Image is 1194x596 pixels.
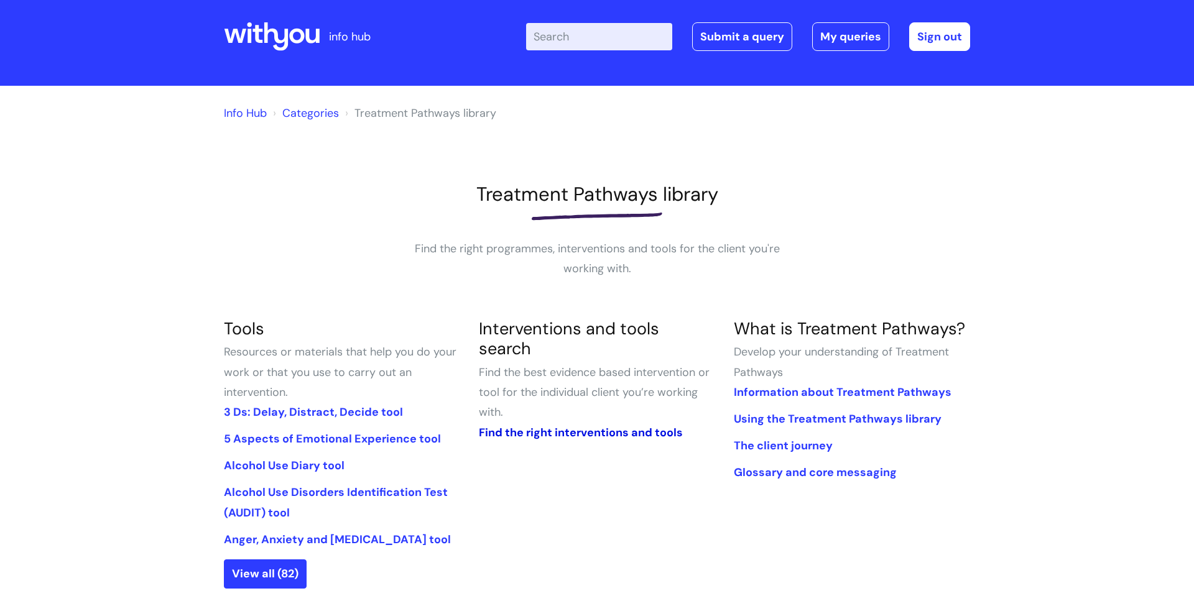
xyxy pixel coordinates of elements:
a: Sign out [909,22,970,51]
a: The client journey [734,438,833,453]
p: Find the right programmes, interventions and tools for the client you're working with. [410,239,784,279]
a: Alcohol Use Disorders Identification Test (AUDIT) tool [224,485,448,520]
span: Resources or materials that help you do your work or that you use to carry out an intervention. [224,344,456,400]
a: Categories [282,106,339,121]
a: My queries [812,22,889,51]
a: 3 Ds: Delay, Distract, Decide tool [224,405,403,419]
a: 5 Aspects of Emotional Experience tool [224,431,441,446]
a: Interventions and tools search [479,318,659,359]
span: Find the best evidence based intervention or tool for the individual client you’re working with. [479,365,710,420]
span: Develop your understanding of Treatment Pathways [734,344,949,379]
a: Alcohol Use Diary tool [224,458,345,473]
a: Anger, Anxiety and [MEDICAL_DATA] tool [224,532,451,547]
input: Search [526,23,672,50]
p: info hub [329,27,371,47]
li: Solution home [270,103,339,123]
a: What is Treatment Pathways? [734,318,965,339]
a: Using the Treatment Pathways library [734,411,942,426]
a: Glossary and core messaging [734,465,897,480]
a: Information about Treatment Pathways [734,385,951,400]
a: Tools [224,318,264,339]
a: Find the right interventions and tools [479,425,683,440]
div: | - [526,22,970,51]
a: Info Hub [224,106,267,121]
a: View all (82) [224,559,307,588]
a: Submit a query [692,22,792,51]
li: Treatment Pathways library [342,103,496,123]
h1: Treatment Pathways library [224,183,970,206]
